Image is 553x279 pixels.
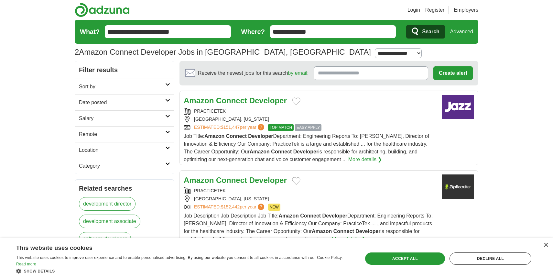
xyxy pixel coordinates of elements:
[79,197,136,211] a: development director
[75,95,174,110] a: Date posted
[184,96,287,105] a: Amazon Connect Developer
[355,229,380,234] strong: Developer
[198,69,309,77] span: Receive the newest jobs for this search :
[80,27,100,37] label: What?
[184,213,433,242] span: Job Description Job Description Job Title: Department: Engineering Reports To: [PERSON_NAME], Dir...
[333,229,354,234] strong: Connect
[75,79,174,95] a: Sort by
[184,176,287,184] a: Amazon Connect Developer
[249,96,287,105] strong: Developer
[425,6,445,14] a: Register
[250,149,270,154] strong: Amazon
[221,204,240,209] span: $152,442
[543,243,548,248] div: Close
[332,235,366,243] a: More details ❯
[75,126,174,142] a: Remote
[184,96,214,105] strong: Amazon
[75,61,174,79] h2: Filter results
[241,27,265,37] label: Where?
[221,125,240,130] span: $151,447
[16,268,352,274] div: Show details
[216,176,247,184] strong: Connect
[194,204,266,211] a: ESTIMATED:$152,442per year?
[271,149,292,154] strong: Connect
[249,176,287,184] strong: Developer
[312,229,332,234] strong: Amazon
[24,269,55,273] span: Show details
[75,110,174,126] a: Salary
[79,215,140,228] a: development associate
[79,99,165,106] h2: Date posted
[226,133,247,139] strong: Connect
[365,252,445,265] div: Accept all
[292,177,300,185] button: Add to favorite jobs
[16,255,343,260] span: This website uses cookies to improve user experience and to enable personalised advertising. By u...
[75,142,174,158] a: Location
[406,25,445,39] button: Search
[248,133,273,139] strong: Developer
[450,25,473,38] a: Advanced
[16,242,336,252] div: This website uses cookies
[300,213,321,218] strong: Connect
[204,133,224,139] strong: Amazon
[79,83,165,91] h2: Sort by
[184,195,437,202] div: [GEOGRAPHIC_DATA], [US_STATE]
[79,130,165,138] h2: Remote
[75,48,371,56] h1: Amazon Connect Developer Jobs in [GEOGRAPHIC_DATA], [GEOGRAPHIC_DATA]
[194,124,266,131] a: ESTIMATED:$151,447per year?
[258,124,264,130] span: ?
[184,133,429,162] span: Job Title: Department: Engineering Reports To: [PERSON_NAME], Director of Innovation & Efficiency...
[216,96,247,105] strong: Connect
[79,115,165,122] h2: Salary
[184,176,214,184] strong: Amazon
[75,46,79,58] span: 2
[75,158,174,174] a: Category
[288,70,307,76] a: by email
[268,204,280,211] span: NEW
[322,213,347,218] strong: Developer
[422,25,439,38] span: Search
[79,232,131,246] a: software developer
[184,116,437,123] div: [GEOGRAPHIC_DATA], [US_STATE]
[293,149,318,154] strong: Developer
[278,213,298,218] strong: Amazon
[442,95,474,119] img: Company logo
[407,6,420,14] a: Login
[184,187,437,194] div: PRACTICETEK
[184,108,437,115] div: PRACTICETEK
[79,146,165,154] h2: Location
[75,3,130,17] img: Adzuna logo
[442,174,474,199] img: Company logo
[450,252,531,265] div: Decline all
[268,124,294,131] span: TOP MATCH
[258,204,264,210] span: ?
[454,6,478,14] a: Employers
[433,66,473,80] button: Create alert
[295,124,321,131] span: EASY APPLY
[16,262,36,266] a: Read more, opens a new window
[292,97,300,105] button: Add to favorite jobs
[79,184,170,193] h2: Related searches
[348,156,382,163] a: More details ❯
[79,162,165,170] h2: Category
